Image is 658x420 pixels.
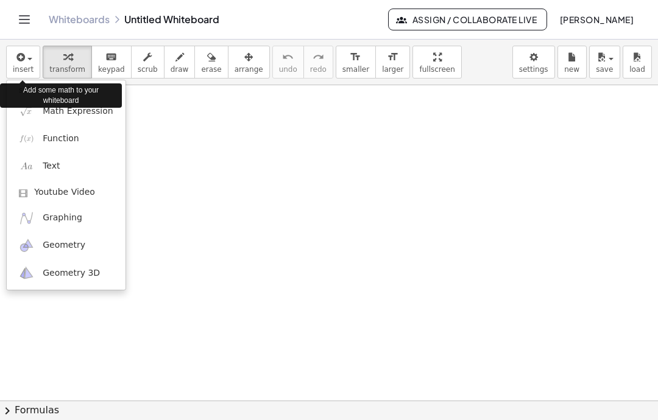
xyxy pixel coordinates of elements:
[43,105,113,117] span: Math Expression
[19,211,34,226] img: ggb-graphing.svg
[19,159,34,174] img: Aa.png
[7,153,126,180] a: Text
[7,125,126,152] a: Function
[43,212,82,224] span: Graphing
[19,238,34,253] img: ggb-geometry.svg
[43,267,100,279] span: Geometry 3D
[7,232,126,259] a: Geometry
[43,133,79,145] span: Function
[43,160,60,172] span: Text
[7,259,126,287] a: Geometry 3D
[19,265,34,281] img: ggb-3d.svg
[19,131,34,146] img: f_x.png
[7,180,126,205] a: Youtube Video
[7,205,126,232] a: Graphing
[19,103,34,119] img: sqrt_x.png
[34,186,95,198] span: Youtube Video
[43,239,85,251] span: Geometry
[7,97,126,125] a: Math Expression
